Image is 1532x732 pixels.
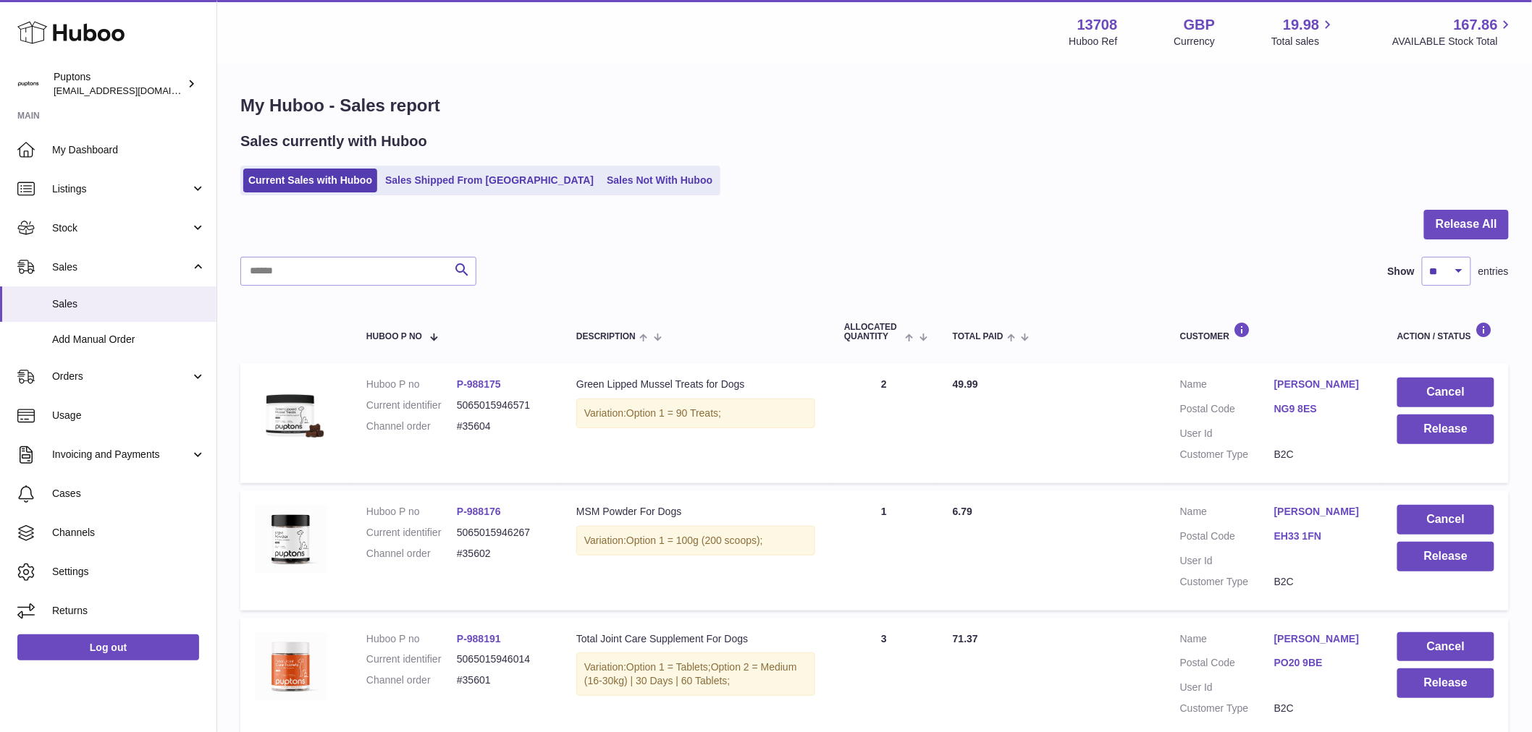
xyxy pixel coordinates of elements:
button: Cancel [1397,505,1494,535]
dt: Customer Type [1180,575,1274,589]
dd: 5065015946267 [457,526,547,540]
img: TotalPetsMSMPowderForDogs_ffb90623-83ef-4257-86e1-6a44a59590c6.jpg [255,505,327,573]
label: Show [1388,265,1415,278]
span: Option 1 = Tablets; [626,661,711,673]
div: Variation: [576,526,815,556]
span: [EMAIL_ADDRESS][DOMAIN_NAME] [54,85,213,96]
td: 1 [830,490,938,610]
strong: GBP [1184,15,1215,35]
button: Cancel [1397,632,1494,662]
a: P-988191 [457,633,501,644]
img: hello@puptons.com [17,73,39,95]
div: Huboo Ref [1069,35,1118,48]
div: Puptons [54,70,184,98]
a: [PERSON_NAME] [1274,632,1368,646]
span: Total sales [1271,35,1336,48]
span: 71.37 [953,633,978,644]
dt: User Id [1180,427,1274,441]
span: 19.98 [1283,15,1319,35]
span: Description [576,332,636,341]
span: Stock [52,221,190,235]
dd: 5065015946571 [457,399,547,412]
a: P-988175 [457,378,501,390]
dd: #35601 [457,673,547,687]
dt: Postal Code [1180,529,1274,547]
span: Listings [52,182,190,196]
a: Sales Shipped From [GEOGRAPHIC_DATA] [380,169,599,192]
dt: Huboo P no [366,632,457,646]
h2: Sales currently with Huboo [240,132,427,151]
dd: B2C [1274,702,1368,715]
span: Cases [52,487,206,501]
div: Variation: [576,399,815,428]
dt: Current identifier [366,399,457,412]
img: Greenlippedmusseltreatsmain.jpg [255,378,327,450]
dd: #35602 [457,547,547,561]
span: Usage [52,409,206,422]
span: Option 1 = 100g (200 scoops); [626,535,763,546]
div: Total Joint Care Supplement For Dogs [576,632,815,646]
a: [PERSON_NAME] [1274,505,1368,519]
button: Release [1397,414,1494,444]
dd: 5065015946014 [457,652,547,666]
a: EH33 1FN [1274,529,1368,543]
span: Channels [52,526,206,540]
td: 2 [830,363,938,483]
dt: Name [1180,632,1274,650]
a: Current Sales with Huboo [243,169,377,192]
div: MSM Powder For Dogs [576,505,815,519]
span: My Dashboard [52,143,206,157]
span: Orders [52,370,190,383]
dd: B2C [1274,575,1368,589]
dt: Current identifier [366,652,457,666]
button: Cancel [1397,378,1494,407]
button: Release [1397,668,1494,698]
img: TotalJointCareTablets120.jpg [255,632,327,700]
span: Option 1 = 90 Treats; [626,407,721,419]
dt: Channel order [366,420,457,433]
div: Customer [1180,322,1368,341]
a: P-988176 [457,506,501,517]
dt: Postal Code [1180,402,1274,420]
dt: Name [1180,505,1274,522]
dd: #35604 [457,420,547,433]
a: 167.86 AVAILABLE Stock Total [1392,15,1515,48]
a: [PERSON_NAME] [1274,378,1368,391]
dt: Huboo P no [366,505,457,519]
span: 167.86 [1454,15,1498,35]
dt: Customer Type [1180,702,1274,715]
span: Add Manual Order [52,333,206,346]
a: NG9 8ES [1274,402,1368,416]
dt: Channel order [366,673,457,687]
div: Action / Status [1397,322,1494,341]
div: Green Lipped Mussel Treats for Dogs [576,378,815,391]
span: Sales [52,260,190,274]
dt: Huboo P no [366,378,457,391]
a: 19.98 Total sales [1271,15,1336,48]
dt: Name [1180,378,1274,395]
a: Log out [17,634,199,660]
a: Sales Not With Huboo [602,169,717,192]
h1: My Huboo - Sales report [240,94,1509,117]
strong: 13708 [1077,15,1118,35]
span: AVAILABLE Stock Total [1392,35,1515,48]
dt: Customer Type [1180,448,1274,461]
span: Returns [52,604,206,618]
button: Release [1397,542,1494,571]
span: ALLOCATED Quantity [844,323,901,341]
span: Settings [52,565,206,579]
div: Variation: [576,652,815,696]
span: Huboo P no [366,332,422,341]
dd: B2C [1274,448,1368,461]
button: Release All [1424,210,1509,239]
span: Sales [52,297,206,311]
dt: Postal Code [1180,656,1274,673]
dt: User Id [1180,554,1274,568]
a: PO20 9BE [1274,656,1368,670]
span: 49.99 [953,378,978,390]
dt: Current identifier [366,526,457,540]
dt: User Id [1180,681,1274,694]
span: Invoicing and Payments [52,448,190,461]
div: Currency [1174,35,1216,48]
dt: Channel order [366,547,457,561]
